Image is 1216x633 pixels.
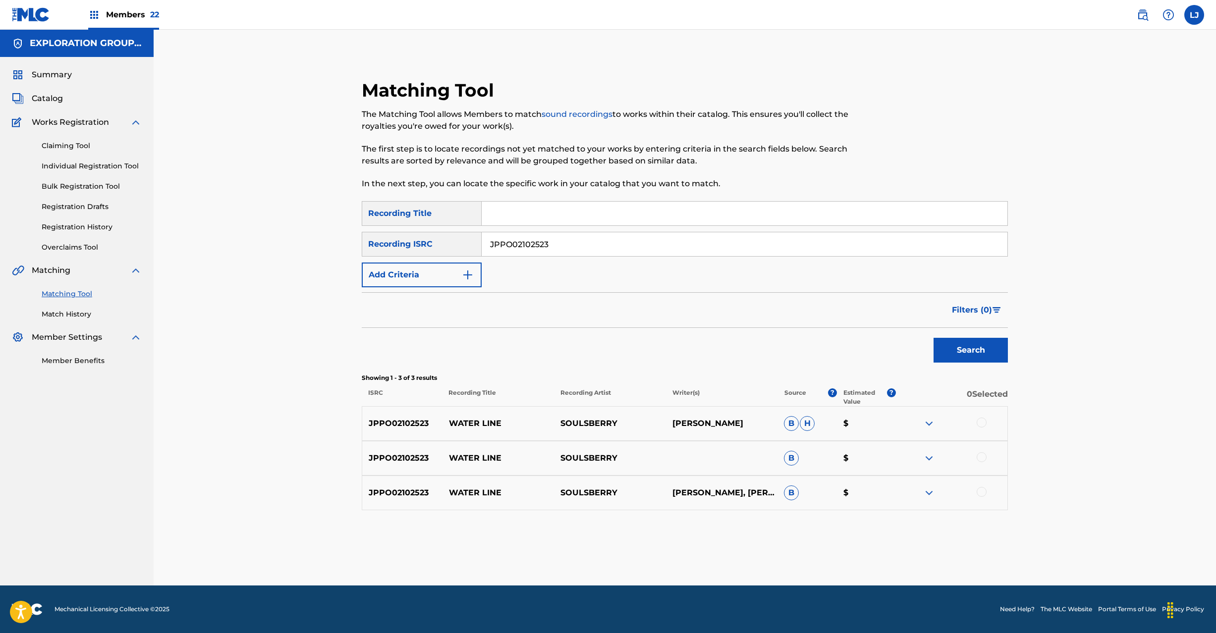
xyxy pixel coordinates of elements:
span: Works Registration [32,116,109,128]
p: WATER LINE [442,418,554,429]
span: B [784,485,799,500]
p: $ [836,452,895,464]
img: Catalog [12,93,24,105]
img: expand [923,418,935,429]
p: [PERSON_NAME] [666,418,777,429]
form: Search Form [362,201,1008,368]
span: Mechanical Licensing Collective © 2025 [55,605,169,614]
a: Match History [42,309,142,319]
p: ISRC [362,388,442,406]
p: JPPO02102523 [362,452,442,464]
img: 9d2ae6d4665cec9f34b9.svg [462,269,474,281]
img: Accounts [12,38,24,50]
a: Individual Registration Tool [42,161,142,171]
p: SOULSBERRY [554,487,665,499]
span: H [800,416,815,431]
p: Estimated Value [843,388,887,406]
span: ? [887,388,896,397]
p: WATER LINE [442,452,554,464]
img: expand [923,487,935,499]
a: Public Search [1133,5,1153,25]
p: In the next step, you can locate the specific work in your catalog that you want to match. [362,178,859,190]
p: Recording Artist [554,388,666,406]
span: Member Settings [32,331,102,343]
a: Claiming Tool [42,141,142,151]
a: sound recordings [542,109,612,119]
span: Catalog [32,93,63,105]
img: expand [923,452,935,464]
p: JPPO02102523 [362,487,442,499]
img: search [1137,9,1149,21]
a: Privacy Policy [1162,605,1204,614]
img: expand [130,331,142,343]
img: Summary [12,69,24,81]
img: help [1162,9,1174,21]
img: Member Settings [12,331,24,343]
img: Matching [12,264,24,276]
a: Bulk Registration Tool [42,181,142,192]
p: Source [784,388,806,406]
a: Matching Tool [42,289,142,299]
iframe: Chat Widget [1166,585,1216,633]
span: Filters ( 0 ) [952,304,992,316]
span: Summary [32,69,72,81]
img: expand [130,264,142,276]
a: CatalogCatalog [12,93,63,105]
div: Drag [1162,595,1178,625]
p: 0 Selected [896,388,1008,406]
img: logo [12,603,43,615]
p: WATER LINE [442,487,554,499]
span: Matching [32,264,70,276]
img: MLC Logo [12,7,50,22]
a: Registration Drafts [42,202,142,212]
a: Portal Terms of Use [1098,605,1156,614]
p: [PERSON_NAME], [PERSON_NAME], [PERSON_NAME] [666,487,777,499]
span: B [784,451,799,466]
span: ? [828,388,837,397]
a: Registration History [42,222,142,232]
p: Recording Title [442,388,554,406]
a: Need Help? [1000,605,1035,614]
iframe: Resource Center [1188,442,1216,522]
p: SOULSBERRY [554,452,665,464]
button: Search [934,338,1008,363]
a: The MLC Website [1041,605,1092,614]
h5: EXPLORATION GROUP LLC [30,38,142,49]
p: Writer(s) [665,388,777,406]
button: Filters (0) [946,298,1008,322]
h2: Matching Tool [362,79,499,102]
p: JPPO02102523 [362,418,442,429]
div: User Menu [1184,5,1204,25]
a: Member Benefits [42,356,142,366]
p: $ [836,418,895,429]
p: The Matching Tool allows Members to match to works within their catalog. This ensures you'll coll... [362,108,859,132]
span: 22 [150,10,159,19]
p: The first step is to locate recordings not yet matched to your works by entering criteria in the ... [362,143,859,167]
div: Help [1159,5,1178,25]
img: expand [130,116,142,128]
span: Members [106,9,159,20]
span: B [784,416,799,431]
p: Showing 1 - 3 of 3 results [362,373,1008,382]
p: $ [836,487,895,499]
img: filter [993,307,1001,313]
button: Add Criteria [362,263,482,287]
img: Works Registration [12,116,25,128]
a: SummarySummary [12,69,72,81]
img: Top Rightsholders [88,9,100,21]
p: SOULSBERRY [554,418,665,429]
a: Overclaims Tool [42,242,142,253]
